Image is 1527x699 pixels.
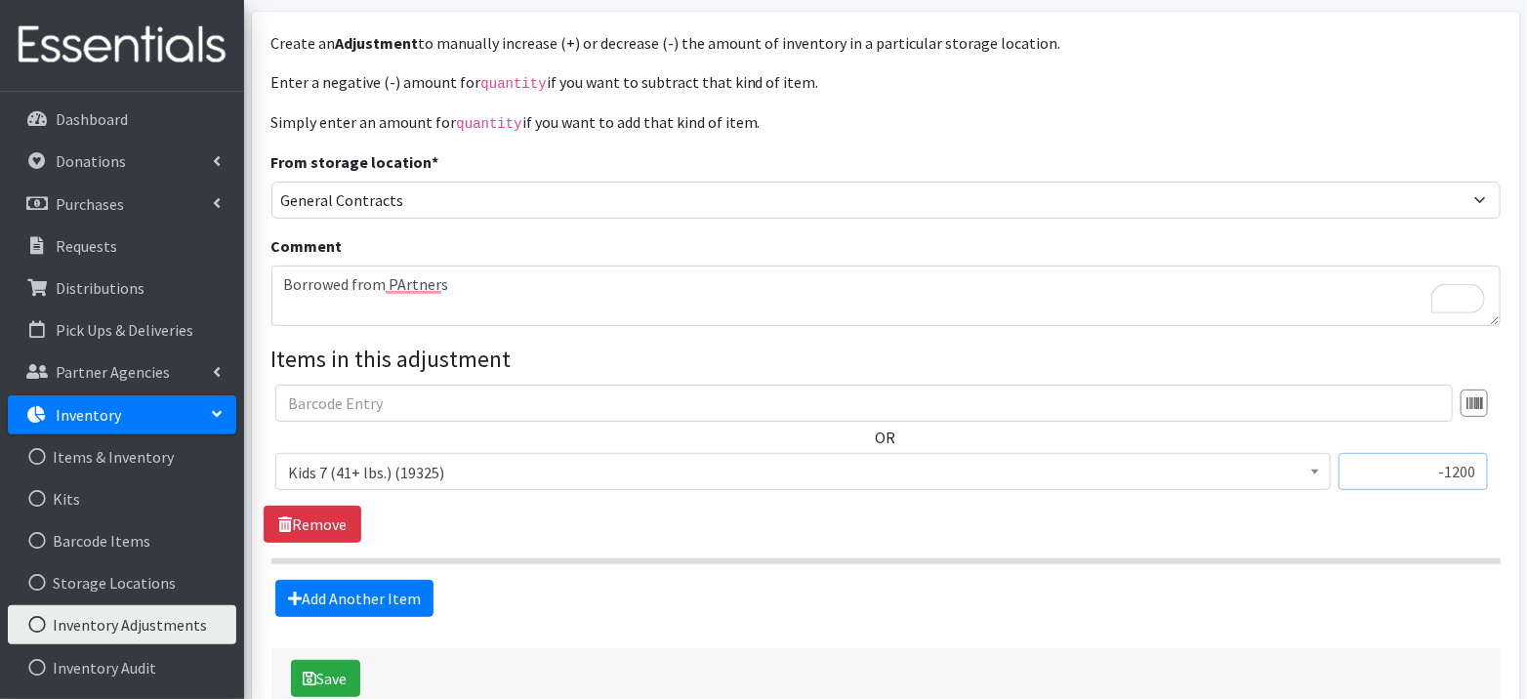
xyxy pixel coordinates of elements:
[275,385,1453,422] input: Barcode Entry
[8,605,236,644] a: Inventory Adjustments
[271,234,343,258] label: Comment
[1339,453,1488,490] input: Quantity
[8,142,236,181] a: Donations
[8,479,236,518] a: Kits
[56,236,117,256] p: Requests
[288,459,1318,486] span: Kids 7 (41+ lbs.) (19325)
[271,70,1501,95] p: Enter a negative (-) amount for if you want to subtract that kind of item.
[56,278,144,298] p: Distributions
[8,185,236,224] a: Purchases
[481,76,547,92] code: quantity
[264,506,361,543] a: Remove
[8,310,236,349] a: Pick Ups & Deliveries
[8,563,236,602] a: Storage Locations
[876,426,896,449] label: OR
[8,352,236,391] a: Partner Agencies
[56,151,126,171] p: Donations
[271,110,1501,135] p: Simply enter an amount for if you want to add that kind of item.
[433,152,439,172] abbr: required
[275,580,433,617] a: Add Another Item
[56,109,128,129] p: Dashboard
[56,194,124,214] p: Purchases
[8,648,236,687] a: Inventory Audit
[8,437,236,476] a: Items & Inventory
[8,395,236,434] a: Inventory
[56,362,170,382] p: Partner Agencies
[271,150,439,174] label: From storage location
[336,33,419,53] strong: Adjustment
[8,100,236,139] a: Dashboard
[8,226,236,266] a: Requests
[457,116,522,132] code: quantity
[291,660,360,697] button: Save
[271,266,1501,326] textarea: To enrich screen reader interactions, please activate Accessibility in Grammarly extension settings
[56,405,121,425] p: Inventory
[8,521,236,560] a: Barcode Items
[271,342,1501,377] legend: Items in this adjustment
[271,31,1501,55] p: Create an to manually increase (+) or decrease (-) the amount of inventory in a particular storag...
[56,320,193,340] p: Pick Ups & Deliveries
[8,13,236,78] img: HumanEssentials
[275,453,1331,490] span: Kids 7 (41+ lbs.) (19325)
[8,268,236,308] a: Distributions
